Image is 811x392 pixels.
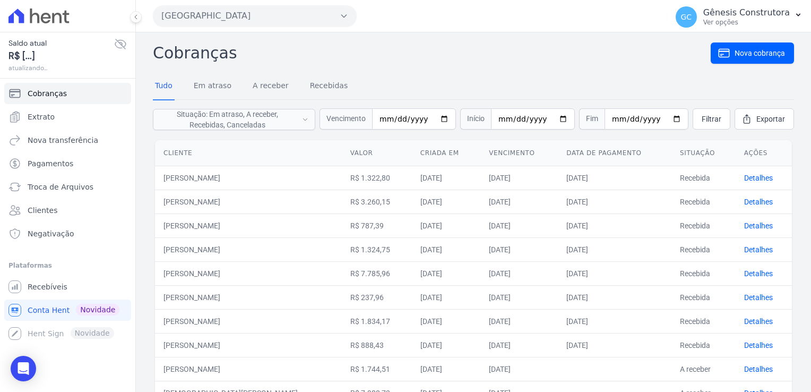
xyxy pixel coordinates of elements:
td: Recebida [671,285,736,309]
td: R$ 1.322,80 [342,166,412,190]
a: Detalhes [744,365,773,373]
a: Cobranças [4,83,131,104]
span: Recebíveis [28,282,67,292]
a: Detalhes [744,245,773,254]
span: Fim [579,108,605,130]
span: Cobranças [28,88,67,99]
td: R$ 1.834,17 [342,309,412,333]
th: Situação [671,140,736,166]
th: Criada em [412,140,480,166]
td: [DATE] [412,214,480,237]
td: Recebida [671,190,736,214]
a: Detalhes [744,198,773,206]
td: [DATE] [412,309,480,333]
td: [DATE] [480,285,558,309]
td: [DATE] [480,237,558,261]
td: R$ 787,39 [342,214,412,237]
div: Plataformas [8,259,127,272]
td: [DATE] [412,237,480,261]
span: Início [460,108,491,130]
a: Recebíveis [4,276,131,297]
p: Gênesis Construtora [703,7,790,18]
a: Extrato [4,106,131,127]
th: Vencimento [480,140,558,166]
td: [DATE] [558,190,671,214]
td: Recebida [671,214,736,237]
span: Conta Hent [28,305,70,316]
td: [DATE] [558,261,671,285]
a: Filtrar [693,108,730,130]
td: R$ 3.260,15 [342,190,412,214]
td: R$ 888,43 [342,333,412,357]
span: Vencimento [320,108,372,130]
td: [DATE] [480,166,558,190]
td: [DATE] [558,214,671,237]
a: Recebidas [308,73,350,100]
td: [PERSON_NAME] [155,261,342,285]
td: [DATE] [480,190,558,214]
td: [PERSON_NAME] [155,166,342,190]
td: Recebida [671,166,736,190]
th: Data de pagamento [558,140,671,166]
a: Nova cobrança [711,42,794,64]
a: Clientes [4,200,131,221]
td: [PERSON_NAME] [155,237,342,261]
button: GC Gênesis Construtora Ver opções [667,2,811,32]
td: [DATE] [558,237,671,261]
span: Extrato [28,112,55,122]
td: [PERSON_NAME] [155,333,342,357]
span: R$ [...] [8,49,114,63]
td: [PERSON_NAME] [155,357,342,381]
td: R$ 237,96 [342,285,412,309]
span: Situação: Em atraso, A receber, Recebidas, Canceladas [160,109,296,130]
span: atualizando... [8,63,114,73]
a: Negativação [4,223,131,244]
td: [DATE] [412,261,480,285]
span: Saldo atual [8,38,114,49]
span: Pagamentos [28,158,73,169]
span: Filtrar [702,114,721,124]
td: [PERSON_NAME] [155,285,342,309]
span: Clientes [28,205,57,216]
td: [PERSON_NAME] [155,214,342,237]
a: Pagamentos [4,153,131,174]
td: [DATE] [558,309,671,333]
td: [PERSON_NAME] [155,190,342,214]
td: [DATE] [412,190,480,214]
a: Conta Hent Novidade [4,300,131,321]
td: [DATE] [412,166,480,190]
span: Negativação [28,228,74,239]
td: A receber [671,357,736,381]
td: R$ 1.744,51 [342,357,412,381]
td: Recebida [671,333,736,357]
td: [DATE] [480,261,558,285]
th: Cliente [155,140,342,166]
nav: Sidebar [8,83,127,344]
a: Em atraso [192,73,234,100]
span: Troca de Arquivos [28,182,93,192]
td: Recebida [671,237,736,261]
td: [DATE] [480,214,558,237]
a: Detalhes [744,317,773,326]
td: [DATE] [558,166,671,190]
td: R$ 1.324,75 [342,237,412,261]
td: [DATE] [558,333,671,357]
a: Detalhes [744,341,773,350]
a: Nova transferência [4,130,131,151]
span: Novidade [76,304,119,316]
td: Recebida [671,309,736,333]
span: GC [680,13,692,21]
a: Exportar [735,108,794,130]
td: Recebida [671,261,736,285]
a: Detalhes [744,221,773,230]
td: [DATE] [412,357,480,381]
span: Nova transferência [28,135,98,146]
a: Tudo [153,73,175,100]
th: Ações [736,140,792,166]
span: Nova cobrança [735,48,785,58]
td: [DATE] [480,357,558,381]
h2: Cobranças [153,41,711,65]
a: Detalhes [744,174,773,182]
button: Situação: Em atraso, A receber, Recebidas, Canceladas [153,109,315,130]
th: Valor [342,140,412,166]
